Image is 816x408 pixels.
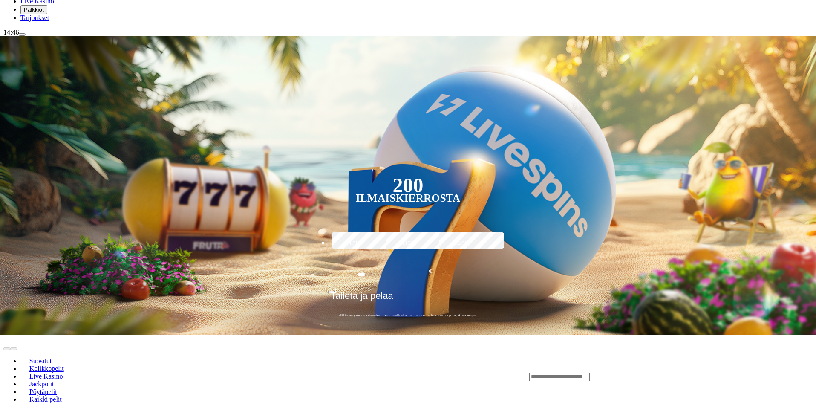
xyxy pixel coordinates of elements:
[24,6,44,13] span: Palkkiot
[26,373,66,380] span: Live Kasino
[328,290,488,308] button: Talleta ja pelaa
[529,373,590,381] input: Search
[20,355,61,367] a: Suositut
[331,290,393,307] span: Talleta ja pelaa
[329,231,379,256] label: €50
[26,396,65,403] span: Kaikki pelit
[20,393,71,406] a: Kaikki pelit
[383,231,433,256] label: €150
[26,380,58,388] span: Jackpotit
[26,365,67,372] span: Kolikkopelit
[335,288,337,293] span: €
[328,313,488,318] span: 200 kierrätysvapaata ilmaiskierrosta ensitalletuksen yhteydessä. 50 kierrosta per päivä, 4 päivän...
[392,180,423,191] div: 200
[20,362,72,375] a: Kolikkopelit
[19,33,26,36] button: menu
[26,388,61,395] span: Pöytäpelit
[20,14,49,21] a: gift-inverted iconTarjoukset
[20,378,63,391] a: Jackpotit
[3,347,10,350] button: prev slide
[3,29,19,36] span: 14:46
[26,357,55,365] span: Suositut
[356,193,461,203] div: Ilmaiskierrosta
[20,385,66,398] a: Pöytäpelit
[429,267,432,275] span: €
[20,5,47,14] button: reward iconPalkkiot
[437,231,487,256] label: €250
[20,370,72,383] a: Live Kasino
[20,14,49,21] span: Tarjoukset
[10,347,17,350] button: next slide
